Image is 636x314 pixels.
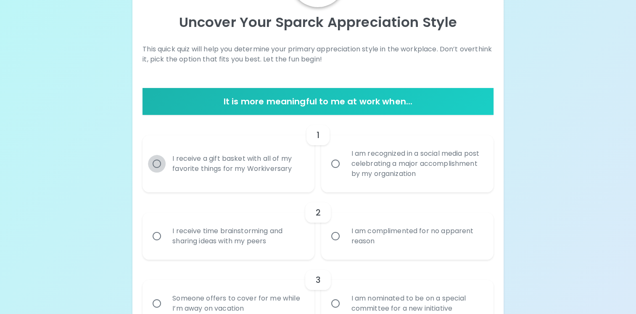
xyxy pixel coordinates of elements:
[315,206,320,219] h6: 2
[146,95,490,108] h6: It is more meaningful to me at work when...
[317,128,319,142] h6: 1
[344,138,488,189] div: I am recognized in a social media post celebrating a major accomplishment by my organization
[344,216,488,256] div: I am complimented for no apparent reason
[143,115,493,192] div: choice-group-check
[143,192,493,260] div: choice-group-check
[166,144,310,184] div: I receive a gift basket with all of my favorite things for my Workiversary
[166,216,310,256] div: I receive time brainstorming and sharing ideas with my peers
[143,14,493,31] p: Uncover Your Sparck Appreciation Style
[143,44,493,64] p: This quick quiz will help you determine your primary appreciation style in the workplace. Don’t o...
[315,273,320,287] h6: 3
